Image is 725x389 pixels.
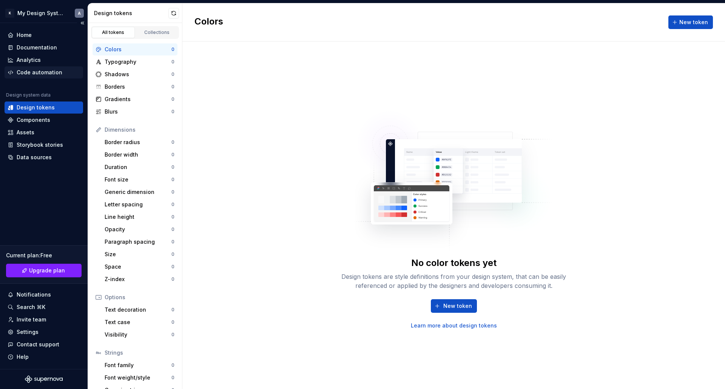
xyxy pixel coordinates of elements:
div: 0 [171,189,174,195]
a: Visibility0 [102,329,177,341]
div: 0 [171,59,174,65]
a: Code automation [5,66,83,78]
a: Home [5,29,83,41]
div: Contact support [17,341,59,348]
div: My Design System [17,9,66,17]
div: 0 [171,164,174,170]
div: Font weight/style [105,374,171,381]
div: Components [17,116,50,124]
a: Font weight/style0 [102,372,177,384]
div: 0 [171,307,174,313]
div: 0 [171,319,174,325]
a: Text decoration0 [102,304,177,316]
div: 0 [171,71,174,77]
a: Text case0 [102,316,177,328]
a: Upgrade plan [6,264,82,277]
a: Size0 [102,248,177,260]
div: Data sources [17,154,52,161]
a: Z-index0 [102,273,177,285]
a: Documentation [5,42,83,54]
a: Typography0 [93,56,177,68]
div: 0 [171,226,174,232]
div: 0 [171,276,174,282]
a: Borders0 [93,81,177,93]
a: Font family0 [102,359,177,371]
a: Space0 [102,261,177,273]
div: K [5,9,14,18]
div: Design tokens are style definitions from your design system, that can be easily referenced or app... [333,272,575,290]
button: Collapse sidebar [77,18,88,28]
div: Shadows [105,71,171,78]
a: Font size0 [102,174,177,186]
div: Font family [105,361,171,369]
div: Search ⌘K [17,303,45,311]
button: New token [431,299,477,313]
div: Code automation [17,69,62,76]
div: 0 [171,201,174,208]
a: Colors0 [93,43,177,55]
div: 0 [171,214,174,220]
div: 0 [171,375,174,381]
div: 0 [171,332,174,338]
a: Data sources [5,151,83,163]
div: Paragraph spacing [105,238,171,246]
button: New token [668,15,713,29]
a: Invite team [5,314,83,326]
div: 0 [171,96,174,102]
div: A [78,10,81,16]
button: Notifications [5,289,83,301]
div: Assets [17,129,34,136]
svg: Supernova Logo [25,375,63,383]
a: Gradients0 [93,93,177,105]
div: All tokens [94,29,132,35]
div: Size [105,251,171,258]
div: Help [17,353,29,361]
div: 0 [171,152,174,158]
div: Design tokens [94,9,168,17]
a: Letter spacing0 [102,198,177,211]
div: Border radius [105,138,171,146]
div: 0 [171,46,174,52]
a: Learn more about design tokens [411,322,497,329]
div: Letter spacing [105,201,171,208]
a: Line height0 [102,211,177,223]
a: Assets [5,126,83,138]
div: Home [17,31,32,39]
div: Line height [105,213,171,221]
div: Borders [105,83,171,91]
a: Shadows0 [93,68,177,80]
div: Z-index [105,275,171,283]
a: Analytics [5,54,83,66]
div: 0 [171,84,174,90]
a: Blurs0 [93,106,177,118]
a: Settings [5,326,83,338]
div: Text decoration [105,306,171,314]
a: Generic dimension0 [102,186,177,198]
div: No color tokens yet [411,257,497,269]
a: Components [5,114,83,126]
a: Paragraph spacing0 [102,236,177,248]
div: Design tokens [17,104,55,111]
button: Search ⌘K [5,301,83,313]
div: Font size [105,176,171,183]
div: Generic dimension [105,188,171,196]
div: Settings [17,328,39,336]
div: Gradients [105,95,171,103]
button: KMy Design SystemA [2,5,86,21]
div: Blurs [105,108,171,115]
h2: Colors [194,15,223,29]
div: Opacity [105,226,171,233]
a: Border radius0 [102,136,177,148]
div: Documentation [17,44,57,51]
div: Analytics [17,56,41,64]
div: Design system data [6,92,51,98]
div: Options [105,294,174,301]
div: Current plan : Free [6,252,82,259]
div: 0 [171,239,174,245]
a: Duration0 [102,161,177,173]
a: Design tokens [5,101,83,114]
span: Upgrade plan [29,267,65,274]
div: Collections [138,29,176,35]
div: Duration [105,163,171,171]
